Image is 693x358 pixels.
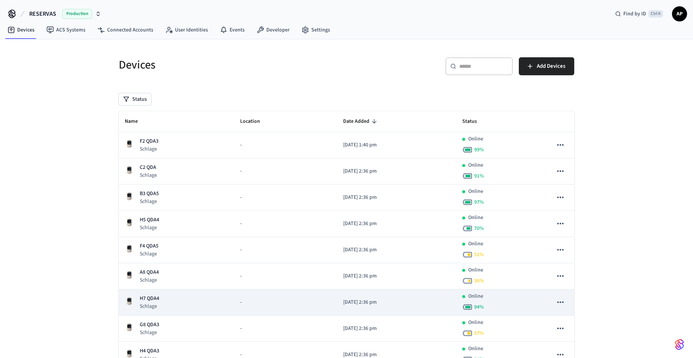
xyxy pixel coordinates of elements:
[125,323,134,332] img: Schlage Sense Smart Deadbolt with Camelot Trim, Front
[343,325,450,333] p: [DATE] 2:36 pm
[240,246,242,254] span: -
[343,167,450,175] p: [DATE] 2:36 pm
[240,272,242,280] span: -
[140,276,159,284] p: Schlage
[140,172,157,179] p: Schlage
[343,194,450,201] p: [DATE] 2:36 pm
[140,329,159,336] p: Schlage
[474,146,484,154] span: 99 %
[214,23,251,37] a: Events
[140,137,158,145] p: F2 QDA3
[140,250,158,258] p: Schlage
[296,23,336,37] a: Settings
[623,10,646,18] span: Find by ID
[140,145,158,153] p: Schlage
[125,116,148,127] span: Name
[474,225,484,232] span: 70 %
[675,339,684,351] img: SeamLogoGradient.69752ec5.svg
[140,224,159,231] p: Schlage
[343,220,450,228] p: [DATE] 2:36 pm
[125,244,134,253] img: Schlage Sense Smart Deadbolt with Camelot Trim, Front
[140,303,159,310] p: Schlage
[140,190,159,198] p: B3 QDA5
[519,57,574,75] button: Add Devices
[140,164,157,172] p: C2 QDA
[609,7,669,21] div: Find by IDCtrl K
[140,268,159,276] p: A8 QDA4
[240,298,242,306] span: -
[119,93,151,105] button: Status
[474,251,484,258] span: 51 %
[125,166,134,175] img: Schlage Sense Smart Deadbolt with Camelot Trim, Front
[125,349,134,358] img: Schlage Sense Smart Deadbolt with Camelot Trim, Front
[474,277,484,285] span: 36 %
[240,167,242,175] span: -
[468,345,483,353] p: Online
[343,298,450,306] p: [DATE] 2:36 pm
[468,240,483,248] p: Online
[468,161,483,169] p: Online
[240,325,242,333] span: -
[125,192,134,201] img: Schlage Sense Smart Deadbolt with Camelot Trim, Front
[140,295,159,303] p: H7 QDA4
[240,116,270,127] span: Location
[343,246,450,254] p: [DATE] 2:36 pm
[672,6,687,21] button: AP
[537,61,565,71] span: Add Devices
[125,218,134,227] img: Schlage Sense Smart Deadbolt with Camelot Trim, Front
[40,23,91,37] a: ACS Systems
[29,9,56,18] span: RESERVAS
[468,188,483,195] p: Online
[140,347,159,355] p: H4 QDA3
[125,270,134,279] img: Schlage Sense Smart Deadbolt with Camelot Trim, Front
[343,272,450,280] p: [DATE] 2:36 pm
[159,23,214,37] a: User Identities
[62,9,92,19] span: Production
[648,10,663,18] span: Ctrl K
[474,303,484,311] span: 94 %
[140,242,158,250] p: F4 QDA5
[140,321,159,329] p: G8 QDA3
[468,292,483,300] p: Online
[343,141,450,149] p: [DATE] 1:40 pm
[140,216,159,224] p: H5 QDA4
[140,198,159,205] p: Schlage
[468,135,483,143] p: Online
[91,23,159,37] a: Connected Accounts
[240,220,242,228] span: -
[125,139,134,148] img: Schlage Sense Smart Deadbolt with Camelot Trim, Front
[125,297,134,306] img: Schlage Sense Smart Deadbolt with Camelot Trim, Front
[240,194,242,201] span: -
[119,57,342,73] h5: Devices
[474,330,484,337] span: 57 %
[343,116,379,127] span: Date Added
[673,7,686,21] span: AP
[1,23,40,37] a: Devices
[468,214,483,222] p: Online
[468,266,483,274] p: Online
[468,319,483,327] p: Online
[240,141,242,149] span: -
[462,116,487,127] span: Status
[474,172,484,180] span: 91 %
[251,23,296,37] a: Developer
[474,198,484,206] span: 97 %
